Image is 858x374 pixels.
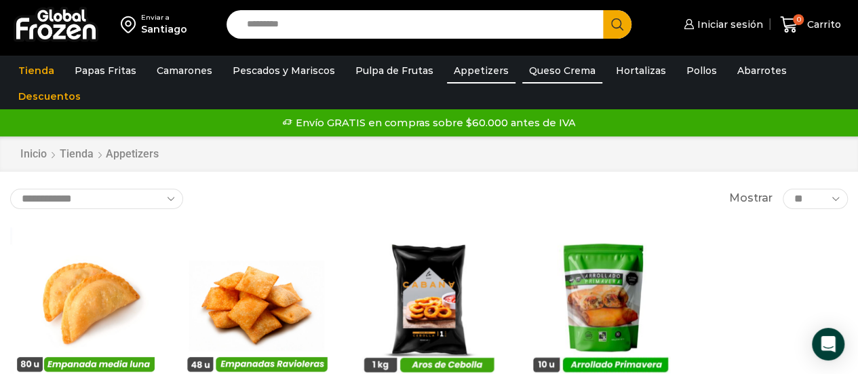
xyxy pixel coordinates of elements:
[106,147,159,160] h1: Appetizers
[793,14,804,25] span: 0
[777,9,844,41] a: 0 Carrito
[150,58,219,83] a: Camarones
[10,189,183,209] select: Pedido de la tienda
[694,18,763,31] span: Iniciar sesión
[730,58,794,83] a: Abarrotes
[447,58,515,83] a: Appetizers
[141,22,187,36] div: Santiago
[121,13,141,36] img: address-field-icon.svg
[603,10,631,39] button: Search button
[12,58,61,83] a: Tienda
[680,11,763,38] a: Iniciar sesión
[804,18,841,31] span: Carrito
[141,13,187,22] div: Enviar a
[812,328,844,360] div: Open Intercom Messenger
[522,58,602,83] a: Queso Crema
[195,345,319,369] span: Vista Rápida
[12,83,87,109] a: Descuentos
[729,191,773,206] span: Mostrar
[680,58,724,83] a: Pollos
[20,147,47,162] a: Inicio
[24,345,147,369] span: Vista Rápida
[609,58,673,83] a: Hortalizas
[349,58,440,83] a: Pulpa de Frutas
[367,345,490,369] span: Vista Rápida
[226,58,342,83] a: Pescados y Mariscos
[59,147,94,162] a: Tienda
[539,345,662,369] span: Vista Rápida
[68,58,143,83] a: Papas Fritas
[20,147,159,162] nav: Breadcrumb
